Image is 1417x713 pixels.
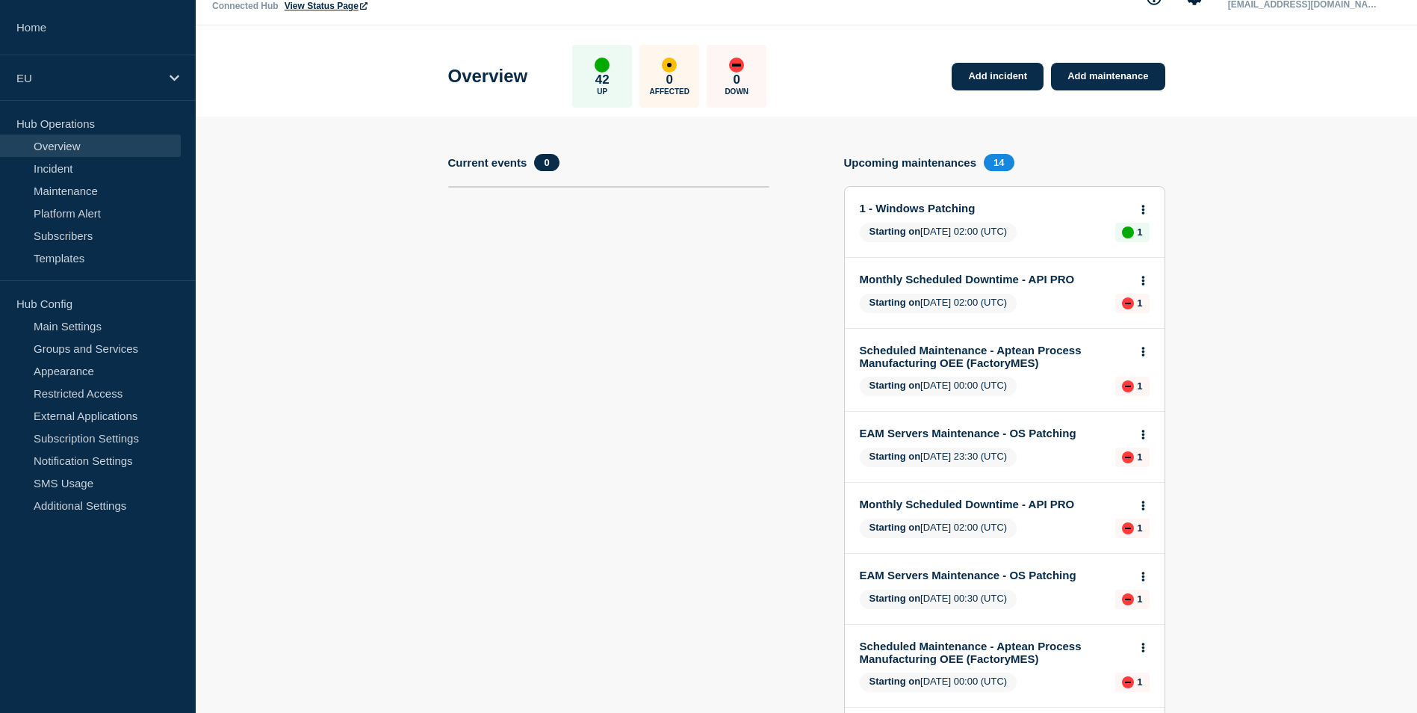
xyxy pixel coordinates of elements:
[860,640,1129,665] a: Scheduled Maintenance - Aptean Process Manufacturing OEE (FactoryMES)
[860,294,1017,313] span: [DATE] 02:00 (UTC)
[1122,297,1134,309] div: down
[869,593,921,604] span: Starting on
[860,223,1017,242] span: [DATE] 02:00 (UTC)
[1122,522,1134,534] div: down
[869,676,921,687] span: Starting on
[1137,297,1142,309] p: 1
[16,72,160,84] p: EU
[860,377,1017,396] span: [DATE] 00:00 (UTC)
[1137,593,1142,605] p: 1
[666,72,673,87] p: 0
[448,66,528,87] h1: Overview
[952,63,1044,90] a: Add incident
[869,522,921,533] span: Starting on
[869,380,921,391] span: Starting on
[595,72,610,87] p: 42
[860,427,1129,439] a: EAM Servers Maintenance - OS Patching
[860,273,1129,285] a: Monthly Scheduled Downtime - API PRO
[869,226,921,237] span: Starting on
[860,673,1017,692] span: [DATE] 00:00 (UTC)
[1137,451,1142,463] p: 1
[650,87,689,96] p: Affected
[860,519,1017,538] span: [DATE] 02:00 (UTC)
[1122,593,1134,605] div: down
[860,498,1129,510] a: Monthly Scheduled Downtime - API PRO
[860,202,1129,214] a: 1 - Windows Patching
[860,344,1129,369] a: Scheduled Maintenance - Aptean Process Manufacturing OEE (FactoryMES)
[285,1,368,11] a: View Status Page
[725,87,748,96] p: Down
[1137,380,1142,392] p: 1
[984,154,1014,171] span: 14
[734,72,740,87] p: 0
[844,156,977,169] h4: Upcoming maintenances
[534,154,559,171] span: 0
[448,156,527,169] h4: Current events
[595,58,610,72] div: up
[1122,451,1134,463] div: down
[729,58,744,72] div: down
[1122,226,1134,238] div: up
[860,590,1017,609] span: [DATE] 00:30 (UTC)
[1137,676,1142,688] p: 1
[869,297,921,308] span: Starting on
[869,451,921,462] span: Starting on
[1051,63,1165,90] a: Add maintenance
[212,1,279,11] p: Connected Hub
[1137,522,1142,534] p: 1
[597,87,607,96] p: Up
[860,569,1129,581] a: EAM Servers Maintenance - OS Patching
[1137,226,1142,238] p: 1
[662,58,677,72] div: affected
[1122,380,1134,392] div: down
[860,448,1017,467] span: [DATE] 23:30 (UTC)
[1122,676,1134,688] div: down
